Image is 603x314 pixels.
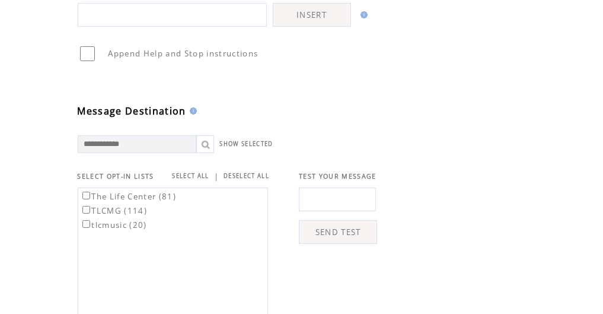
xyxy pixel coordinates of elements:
[82,192,90,199] input: The Life Center (81)
[357,11,368,18] img: help.gif
[82,220,90,228] input: tlcmusic (20)
[224,172,269,180] a: DESELECT ALL
[273,3,351,27] a: INSERT
[299,220,377,244] a: SEND TEST
[82,206,90,214] input: TLCMG (114)
[80,191,177,202] label: The Life Center (81)
[173,172,209,180] a: SELECT ALL
[214,171,219,182] span: |
[109,48,259,59] span: Append Help and Stop instructions
[220,140,273,148] a: SHOW SELECTED
[78,172,154,180] span: SELECT OPT-IN LISTS
[80,220,147,230] label: tlcmusic (20)
[299,172,377,180] span: TEST YOUR MESSAGE
[78,104,186,118] span: Message Destination
[80,205,148,216] label: TLCMG (114)
[186,107,197,115] img: help.gif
